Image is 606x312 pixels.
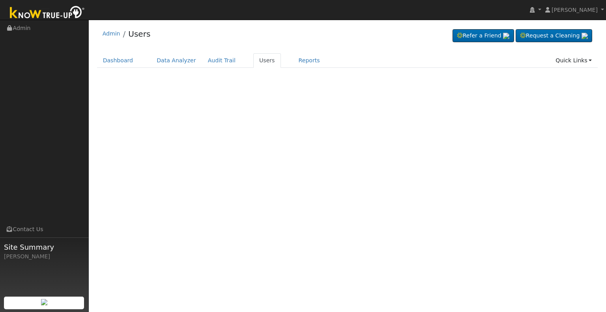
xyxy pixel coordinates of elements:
img: retrieve [582,33,588,39]
img: retrieve [41,299,47,305]
span: [PERSON_NAME] [552,7,598,13]
img: Know True-Up [6,4,89,22]
a: Users [253,53,281,68]
span: Site Summary [4,242,84,252]
a: Reports [293,53,326,68]
div: [PERSON_NAME] [4,252,84,261]
a: Request a Cleaning [516,29,592,43]
a: Data Analyzer [151,53,202,68]
a: Quick Links [550,53,598,68]
a: Refer a Friend [453,29,514,43]
a: Audit Trail [202,53,241,68]
a: Users [128,29,150,39]
a: Dashboard [97,53,139,68]
img: retrieve [503,33,509,39]
a: Admin [103,30,120,37]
